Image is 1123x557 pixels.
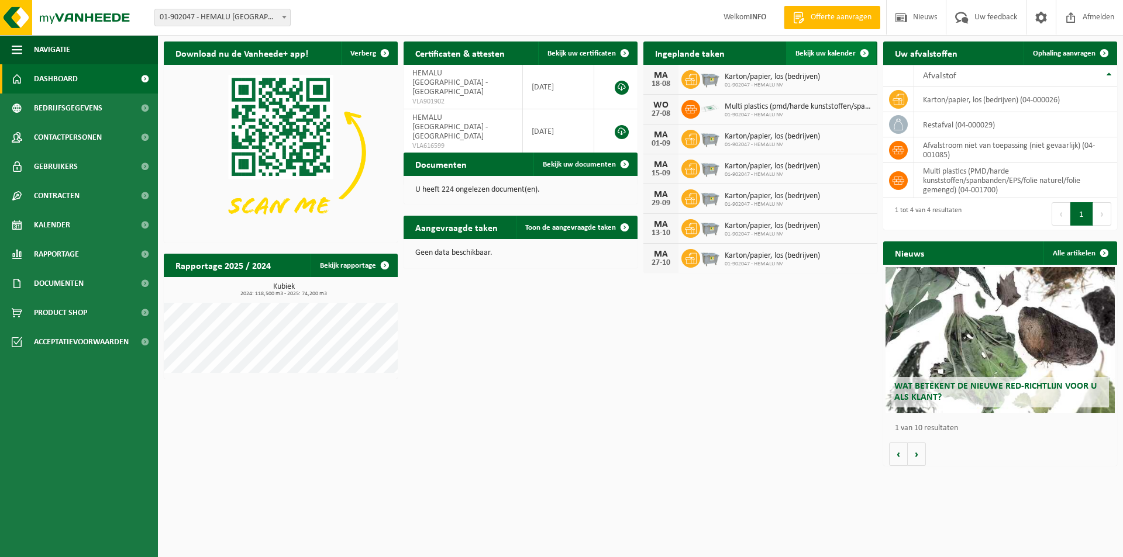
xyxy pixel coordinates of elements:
[649,199,673,207] div: 29-09
[914,112,1117,137] td: restafval (04-000029)
[34,327,129,357] span: Acceptatievoorwaarden
[725,72,820,82] span: Karton/papier, los (bedrijven)
[750,13,766,22] strong: INFO
[649,80,673,88] div: 18-08
[725,192,820,201] span: Karton/papier, los (bedrijven)
[894,382,1097,402] span: Wat betekent de nieuwe RED-richtlijn voor u als klant?
[914,137,1117,163] td: afvalstroom niet van toepassing (niet gevaarlijk) (04-001085)
[700,158,720,178] img: WB-2500-GAL-GY-01
[886,267,1115,413] a: Wat betekent de nieuwe RED-richtlijn voor u als klant?
[34,123,102,152] span: Contactpersonen
[808,12,874,23] span: Offerte aanvragen
[1033,50,1096,57] span: Ophaling aanvragen
[889,201,962,227] div: 1 tot 4 van 4 resultaten
[795,50,856,57] span: Bekijk uw kalender
[649,169,673,178] div: 15-09
[170,283,398,297] h3: Kubiek
[350,50,376,57] span: Verberg
[700,188,720,207] img: WB-2500-GAL-GY-01
[649,101,673,110] div: WO
[1052,202,1070,226] button: Previous
[908,442,926,466] button: Volgende
[34,35,70,64] span: Navigatie
[412,113,488,141] span: HEMALU [GEOGRAPHIC_DATA] - [GEOGRAPHIC_DATA]
[34,94,102,123] span: Bedrijfsgegevens
[155,9,290,26] span: 01-902047 - HEMALU NV - GELUWE
[883,41,969,64] h2: Uw afvalstoffen
[700,217,720,237] img: WB-2500-GAL-GY-01
[895,424,1111,433] p: 1 van 10 resultaten
[516,216,636,239] a: Toon de aangevraagde taken
[784,6,880,29] a: Offerte aanvragen
[412,141,514,151] span: VLA616599
[649,250,673,259] div: MA
[725,201,820,208] span: 01-902047 - HEMALU NV
[725,82,820,89] span: 01-902047 - HEMALU NV
[700,68,720,88] img: WB-2500-GAL-GY-01
[725,141,820,148] span: 01-902047 - HEMALU NV
[725,162,820,171] span: Karton/papier, los (bedrijven)
[889,442,908,466] button: Vorige
[543,161,616,168] span: Bekijk uw documenten
[34,210,70,240] span: Kalender
[525,224,616,231] span: Toon de aangevraagde taken
[311,254,397,277] a: Bekijk rapportage
[415,186,626,194] p: U heeft 224 ongelezen document(en).
[1024,41,1116,65] a: Ophaling aanvragen
[34,64,78,94] span: Dashboard
[533,153,636,176] a: Bekijk uw documenten
[649,71,673,80] div: MA
[649,190,673,199] div: MA
[341,41,397,65] button: Verberg
[725,112,871,119] span: 01-902047 - HEMALU NV
[725,231,820,238] span: 01-902047 - HEMALU NV
[412,97,514,106] span: VLA901902
[725,132,820,141] span: Karton/papier, los (bedrijven)
[164,254,283,276] h2: Rapportage 2025 / 2024
[34,269,84,298] span: Documenten
[404,41,516,64] h2: Certificaten & attesten
[725,102,871,112] span: Multi plastics (pmd/harde kunststoffen/spanbanden/eps/folie naturel/folie gemeng...
[649,160,673,169] div: MA
[170,291,398,297] span: 2024: 118,500 m3 - 2025: 74,200 m3
[643,41,736,64] h2: Ingeplande taken
[412,69,488,96] span: HEMALU [GEOGRAPHIC_DATA] - [GEOGRAPHIC_DATA]
[154,9,291,26] span: 01-902047 - HEMALU NV - GELUWE
[725,261,820,268] span: 01-902047 - HEMALU NV
[649,110,673,118] div: 27-08
[547,50,616,57] span: Bekijk uw certificaten
[404,216,509,238] h2: Aangevraagde taken
[415,249,626,257] p: Geen data beschikbaar.
[523,109,594,154] td: [DATE]
[649,220,673,229] div: MA
[725,171,820,178] span: 01-902047 - HEMALU NV
[34,181,80,210] span: Contracten
[883,241,936,264] h2: Nieuws
[404,153,478,175] h2: Documenten
[649,130,673,140] div: MA
[164,41,320,64] h2: Download nu de Vanheede+ app!
[649,140,673,148] div: 01-09
[1070,202,1093,226] button: 1
[1043,241,1116,265] a: Alle artikelen
[914,87,1117,112] td: karton/papier, los (bedrijven) (04-000026)
[725,251,820,261] span: Karton/papier, los (bedrijven)
[725,222,820,231] span: Karton/papier, los (bedrijven)
[700,98,720,118] img: LP-SK-00500-LPE-16
[523,65,594,109] td: [DATE]
[34,298,87,327] span: Product Shop
[786,41,876,65] a: Bekijk uw kalender
[700,247,720,267] img: WB-2500-GAL-GY-01
[700,128,720,148] img: WB-2500-GAL-GY-01
[1093,202,1111,226] button: Next
[34,152,78,181] span: Gebruikers
[649,259,673,267] div: 27-10
[923,71,956,81] span: Afvalstof
[34,240,79,269] span: Rapportage
[538,41,636,65] a: Bekijk uw certificaten
[914,163,1117,198] td: multi plastics (PMD/harde kunststoffen/spanbanden/EPS/folie naturel/folie gemengd) (04-001700)
[649,229,673,237] div: 13-10
[164,65,398,240] img: Download de VHEPlus App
